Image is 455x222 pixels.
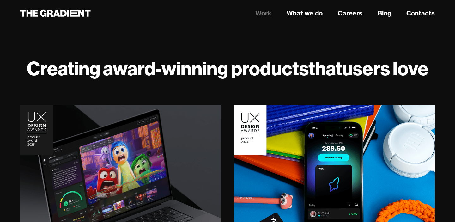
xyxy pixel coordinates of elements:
[378,9,391,18] a: Blog
[308,56,342,80] strong: that
[255,9,271,18] a: Work
[20,57,435,80] h1: Creating award-winning products users love
[406,9,435,18] a: Contacts
[338,9,362,18] a: Careers
[287,9,323,18] a: What we do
